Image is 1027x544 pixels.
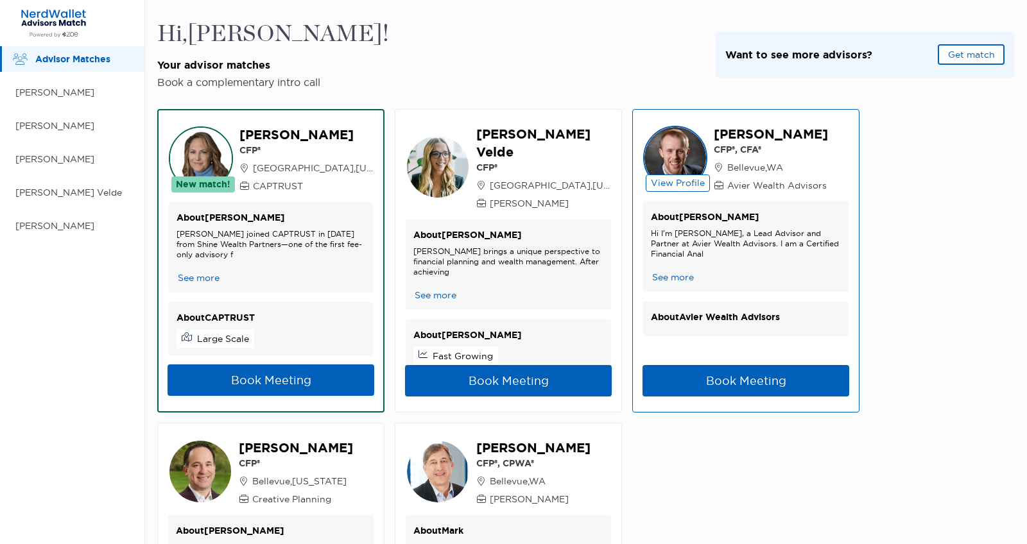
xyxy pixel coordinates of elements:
[405,365,612,396] button: Book Meeting
[15,218,132,234] p: [PERSON_NAME]
[725,47,872,63] p: Want to see more advisors?
[239,144,375,157] p: CFP®
[643,365,849,396] button: Book Meeting
[413,246,603,277] p: [PERSON_NAME] brings a unique perspective to financial planning and wealth management. After achi...
[157,76,389,89] h3: Book a complementary intro call
[157,58,389,72] h2: Your advisor matches
[239,180,375,192] p: CAPTRUST
[406,439,470,504] img: advisor picture
[476,457,591,470] p: CFP®, CPWA®
[239,457,353,470] p: CFP®
[433,350,493,362] p: Fast Growing
[169,126,373,192] button: advisor pictureNew match![PERSON_NAME]CFP® [GEOGRAPHIC_DATA],[US_STATE] CAPTRUST
[476,493,591,506] p: [PERSON_NAME]
[168,364,374,396] button: Book Meeting
[651,309,841,325] p: About Avier Wealth Advisors
[239,439,353,457] p: [PERSON_NAME]
[714,143,828,156] p: CFP®, CFA®
[406,439,611,506] button: advisor picture[PERSON_NAME]CFP®, CPWA® Bellevue,WA [PERSON_NAME]
[157,21,389,48] h2: Hi, [PERSON_NAME] !
[714,179,828,192] p: Avier Wealth Advisors
[35,51,132,67] p: Advisor Matches
[177,229,365,260] p: [PERSON_NAME] joined CAPTRUST in [DATE] from Shine Wealth Partners—one of the first fee-only advi...
[168,439,374,506] button: advisor picture[PERSON_NAME]CFP® Bellevue,[US_STATE] Creative Planning
[938,44,1005,65] button: Get match
[476,197,612,210] p: [PERSON_NAME]
[413,523,603,539] p: About Mark
[413,327,603,343] p: About [PERSON_NAME]
[15,85,132,101] p: [PERSON_NAME]
[476,161,612,174] p: CFP®
[714,125,828,143] p: [PERSON_NAME]
[171,176,235,192] button: New match!
[643,126,707,190] img: advisor picture
[643,125,849,192] button: advisor pictureView Profile[PERSON_NAME]CFP®, CFA® Bellevue,WA Avier Wealth Advisors
[239,475,353,488] p: Bellevue , [US_STATE]
[714,161,828,174] p: Bellevue , WA
[651,228,841,259] p: Hi I'm [PERSON_NAME], a Lead Advisor and Partner at Avier Wealth Advisors. I am a Certified Finan...
[476,439,591,457] p: [PERSON_NAME]
[476,179,612,192] p: [GEOGRAPHIC_DATA] , [US_STATE]
[169,126,233,191] img: advisor picture
[197,332,249,345] p: Large Scale
[646,174,710,192] button: View Profile
[651,209,841,225] p: About [PERSON_NAME]
[168,439,232,504] img: advisor picture
[177,210,365,226] p: About [PERSON_NAME]
[15,8,92,38] img: Zoe Financial
[239,162,375,174] p: [GEOGRAPHIC_DATA] , [US_STATE]
[239,493,353,506] p: Creative Planning
[15,185,132,201] p: [PERSON_NAME] Velde
[15,151,132,167] p: [PERSON_NAME]
[406,125,611,210] button: advisor picture[PERSON_NAME] VeldeCFP® [GEOGRAPHIC_DATA],[US_STATE] [PERSON_NAME]
[413,227,603,243] p: About [PERSON_NAME]
[239,126,375,144] p: [PERSON_NAME]
[476,125,612,161] p: [PERSON_NAME] Velde
[476,475,591,488] p: Bellevue , WA
[176,523,366,539] p: About [PERSON_NAME]
[177,271,221,285] button: See more
[15,118,132,134] p: [PERSON_NAME]
[406,135,470,199] img: advisor picture
[651,271,695,284] button: See more
[413,289,458,302] button: See more
[177,310,365,326] p: About CAPTRUST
